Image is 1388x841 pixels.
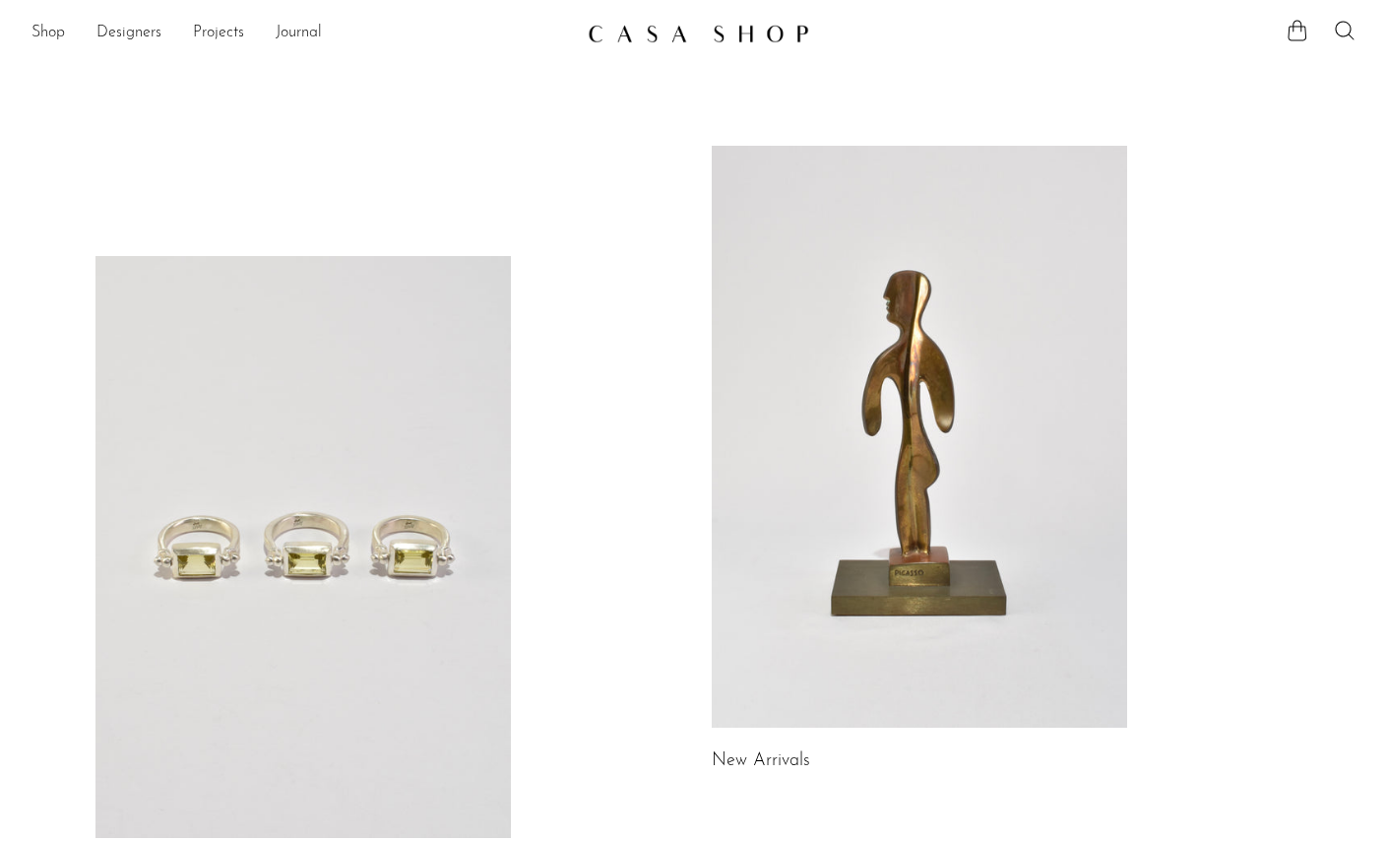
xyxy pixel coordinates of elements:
[32,21,65,46] a: Shop
[193,21,244,46] a: Projects
[96,21,161,46] a: Designers
[32,17,572,50] ul: NEW HEADER MENU
[276,21,322,46] a: Journal
[32,17,572,50] nav: Desktop navigation
[712,752,810,770] a: New Arrivals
